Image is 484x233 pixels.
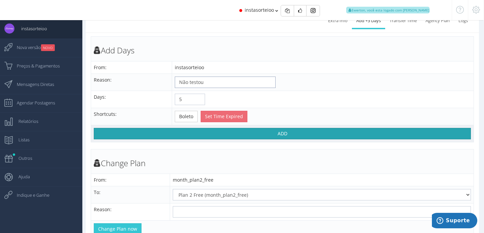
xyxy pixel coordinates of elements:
[91,91,172,108] td: Days:
[94,159,471,168] h3: Change Plan
[10,94,55,111] span: Agendar Postagens
[201,111,247,122] button: Set Time Expired
[346,7,430,13] span: Ewerton, você esta logado com [PERSON_NAME]
[324,13,352,28] a: Extra Info
[432,213,477,230] iframe: Abre um widget para que você possa encontrar mais informações
[14,20,47,37] span: instasorteioo
[173,177,213,183] span: month_plan2_free
[91,74,172,91] td: Reason:
[421,13,454,28] a: Agency Plan
[91,203,170,221] td: Reason:
[172,61,474,74] td: instasorteioo
[10,76,54,93] span: Mensagens Diretas
[91,108,172,125] td: Shortcuts:
[281,5,320,16] div: Basic example
[12,168,30,185] span: Ajuda
[10,57,60,74] span: Preços & Pagamentos
[245,7,274,13] span: instasorteioo
[4,24,14,34] img: User Image
[352,13,385,28] a: Add +3 Days
[91,186,170,203] td: To:
[94,128,471,139] button: ADD
[175,111,198,122] button: Boleto
[311,8,316,13] img: Instagram_simple_icon.svg
[454,13,472,28] a: Logs
[94,46,471,55] h3: Add Days
[385,13,421,28] a: Transfer Time
[91,174,170,186] td: From:
[12,131,30,148] span: Listas
[12,113,38,130] span: Relatórios
[12,150,32,167] span: Outros
[10,39,55,56] span: Nova versão
[41,44,55,51] small: NOVO
[91,61,172,74] td: From:
[10,187,49,203] span: Indique e Ganhe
